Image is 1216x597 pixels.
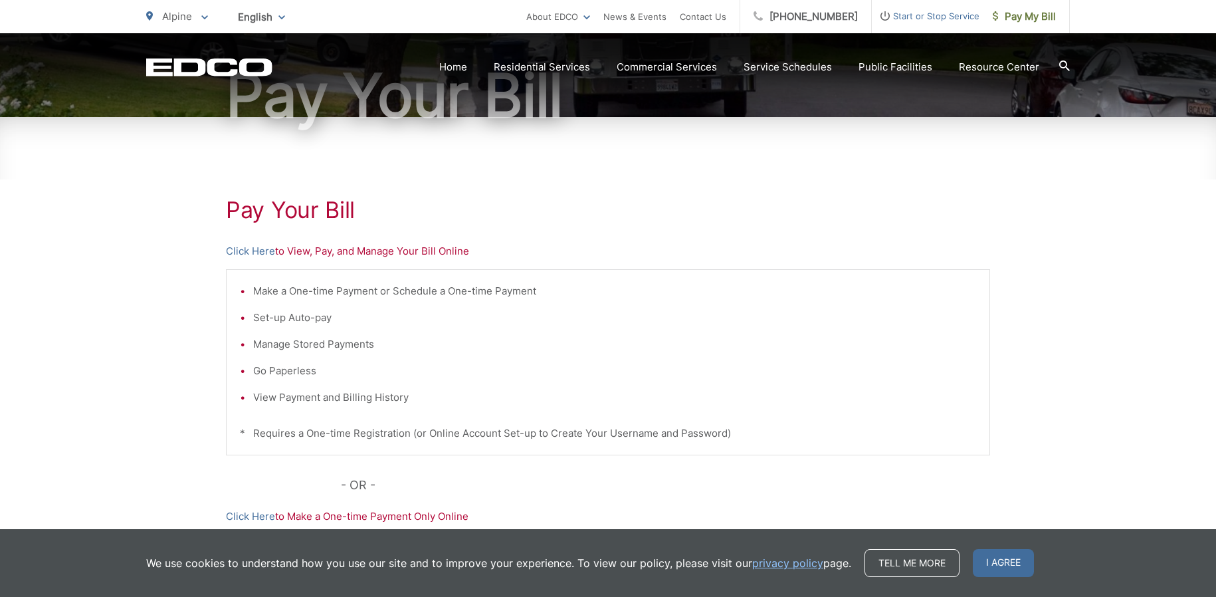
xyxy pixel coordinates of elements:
p: * Requires a One-time Registration (or Online Account Set-up to Create Your Username and Password) [240,425,976,441]
p: to View, Pay, and Manage Your Bill Online [226,243,990,259]
li: Manage Stored Payments [253,336,976,352]
span: Pay My Bill [993,9,1056,25]
p: - OR - [341,475,991,495]
li: Set-up Auto-pay [253,310,976,326]
h1: Pay Your Bill [146,62,1070,129]
a: Click Here [226,509,275,525]
p: to Make a One-time Payment Only Online [226,509,990,525]
a: Click Here [226,243,275,259]
h1: Pay Your Bill [226,197,990,223]
li: Make a One-time Payment or Schedule a One-time Payment [253,283,976,299]
a: News & Events [603,9,666,25]
a: Commercial Services [617,59,717,75]
a: privacy policy [752,555,823,571]
span: Alpine [162,10,192,23]
li: View Payment and Billing History [253,390,976,406]
span: I agree [973,549,1034,577]
a: Resource Center [959,59,1039,75]
a: Residential Services [494,59,590,75]
a: EDCD logo. Return to the homepage. [146,58,272,76]
a: Public Facilities [859,59,932,75]
a: Home [439,59,467,75]
span: English [228,5,295,29]
a: Tell me more [864,549,960,577]
a: Service Schedules [744,59,832,75]
p: We use cookies to understand how you use our site and to improve your experience. To view our pol... [146,555,851,571]
a: Contact Us [680,9,726,25]
li: Go Paperless [253,363,976,379]
a: About EDCO [526,9,590,25]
